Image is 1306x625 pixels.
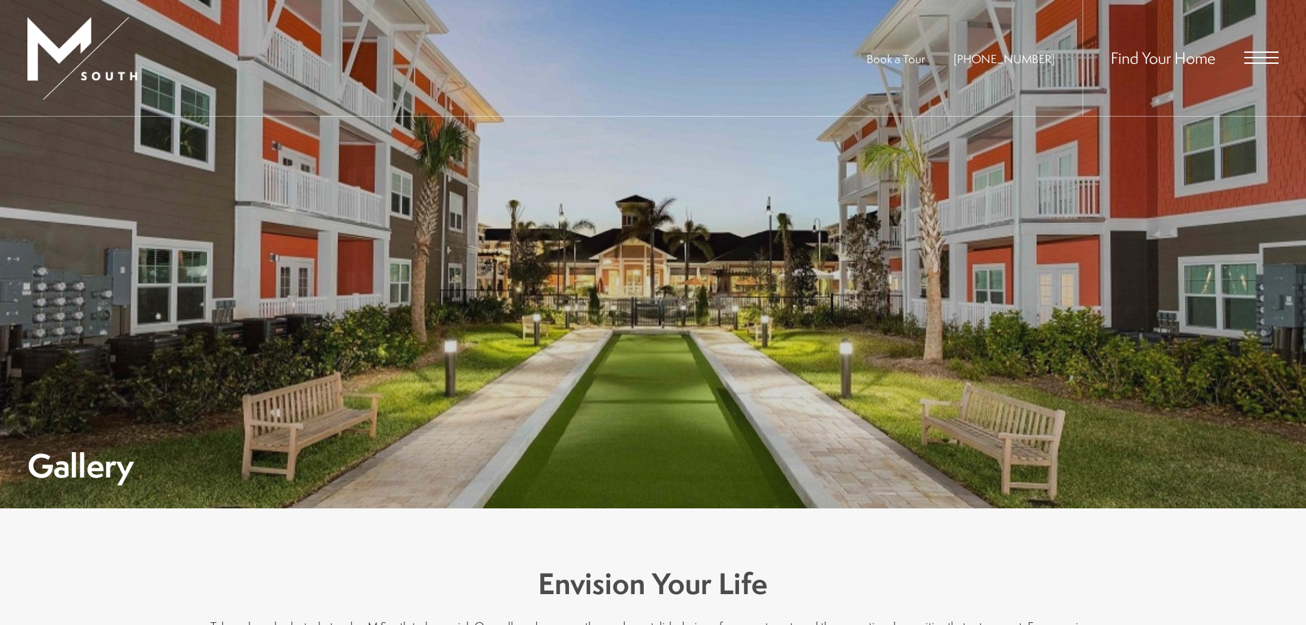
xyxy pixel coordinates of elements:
[1111,47,1216,69] a: Find Your Home
[954,51,1055,67] span: [PHONE_NUMBER]
[27,450,134,481] h1: Gallery
[27,17,137,99] img: MSouth
[954,51,1055,67] a: Call Us at 813-570-8014
[1244,51,1279,64] button: Open Menu
[867,51,925,67] a: Book a Tour
[208,563,1099,604] h3: Envision Your Life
